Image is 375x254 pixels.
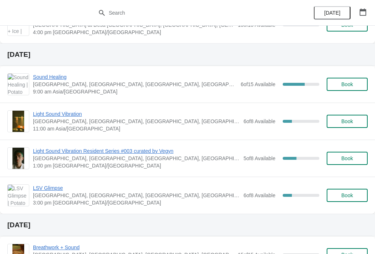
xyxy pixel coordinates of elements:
input: Search [108,6,281,19]
button: Book [327,152,368,165]
span: 5 of 8 Available [244,155,275,161]
span: [GEOGRAPHIC_DATA], [GEOGRAPHIC_DATA], [GEOGRAPHIC_DATA], [GEOGRAPHIC_DATA], [GEOGRAPHIC_DATA] [33,118,240,125]
img: Light Sound Vibration Resident Series #003 curated by Vegyn | Potato Head Suites & Studios, Jalan... [12,148,25,169]
span: 6 of 8 Available [244,192,275,198]
h2: [DATE] [7,221,368,229]
span: 11:00 am Asia/[GEOGRAPHIC_DATA] [33,125,240,132]
span: [GEOGRAPHIC_DATA], [GEOGRAPHIC_DATA], [GEOGRAPHIC_DATA], [GEOGRAPHIC_DATA], [GEOGRAPHIC_DATA] [33,81,237,88]
span: 1:00 pm [GEOGRAPHIC_DATA]/[GEOGRAPHIC_DATA] [33,162,240,169]
span: 6 of 15 Available [241,81,275,87]
button: Book [327,189,368,202]
button: Book [327,115,368,128]
span: [DATE] [324,10,340,16]
span: LSV Glimpse [33,184,240,192]
span: 6 of 8 Available [244,118,275,124]
img: LSV Glimpse | Potato Head Suites & Studios, Jalan Petitenget, Seminyak, Badung Regency, Bali, Ind... [8,185,29,206]
span: 9:00 am Asia/[GEOGRAPHIC_DATA] [33,88,237,95]
span: Breathwork + Sound [33,244,234,251]
img: Sound Healing | Potato Head Suites & Studios, Jalan Petitenget, Seminyak, Badung Regency, Bali, I... [8,74,29,95]
span: [GEOGRAPHIC_DATA], [GEOGRAPHIC_DATA], [GEOGRAPHIC_DATA], [GEOGRAPHIC_DATA], [GEOGRAPHIC_DATA] [33,155,240,162]
span: Book [341,155,353,161]
span: Book [341,118,353,124]
img: Light Sound Vibration | Potato Head Suites & Studios, Jalan Petitenget, Seminyak, Badung Regency,... [12,111,25,132]
span: [GEOGRAPHIC_DATA], [GEOGRAPHIC_DATA], [GEOGRAPHIC_DATA], [GEOGRAPHIC_DATA], [GEOGRAPHIC_DATA] [33,192,240,199]
button: Book [327,78,368,91]
span: 4:00 pm [GEOGRAPHIC_DATA]/[GEOGRAPHIC_DATA] [33,29,234,36]
span: Book [341,81,353,87]
h2: [DATE] [7,51,368,58]
span: Light Sound Vibration [33,110,240,118]
span: Light Sound Vibration Resident Series #003 curated by Vegyn [33,147,240,155]
button: [DATE] [314,6,350,19]
span: 3:00 pm [GEOGRAPHIC_DATA]/[GEOGRAPHIC_DATA] [33,199,240,206]
span: Sound Healing [33,73,237,81]
span: Book [341,192,353,198]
